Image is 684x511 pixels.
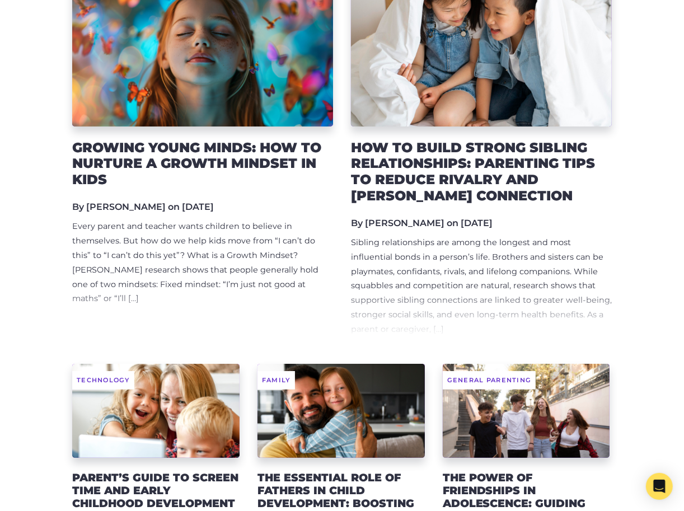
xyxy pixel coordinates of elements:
[72,471,240,510] h2: Parent’s Guide to Screen Time and Early Childhood Development
[646,473,673,500] div: Open Intercom Messenger
[72,219,333,307] div: Every parent and teacher wants children to believe in themselves. But how do we help kids move fr...
[257,371,295,390] span: Family
[72,140,333,188] h2: Growing Young Minds: How to Nurture a Growth Mindset in Kids
[351,140,612,204] h2: How to Build Strong Sibling Relationships: Parenting Tips to Reduce Rivalry and [PERSON_NAME] Con...
[72,201,333,212] h5: By [PERSON_NAME] on [DATE]
[351,236,612,337] div: Sibling relationships are among the longest and most influential bonds in a person’s life. Brothe...
[443,371,536,390] span: General Parenting
[72,371,134,390] span: Technology
[351,218,612,228] h5: By [PERSON_NAME] on [DATE]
